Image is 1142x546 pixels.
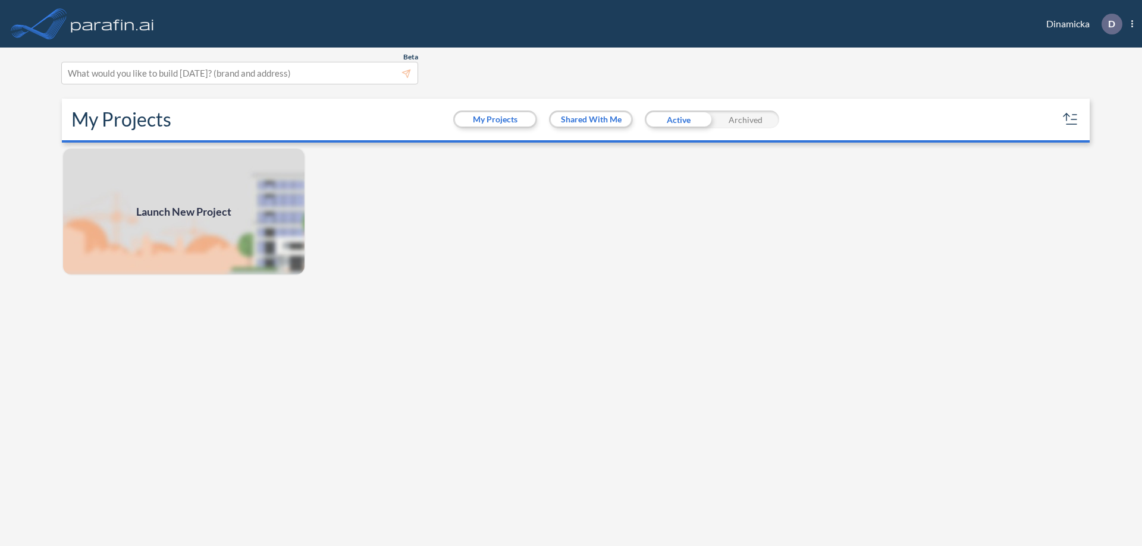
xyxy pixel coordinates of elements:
[551,112,631,127] button: Shared With Me
[712,111,779,128] div: Archived
[645,111,712,128] div: Active
[62,147,306,276] img: add
[62,147,306,276] a: Launch New Project
[1108,18,1115,29] p: D
[136,204,231,220] span: Launch New Project
[403,52,418,62] span: Beta
[68,12,156,36] img: logo
[455,112,535,127] button: My Projects
[1028,14,1133,34] div: Dinamicka
[1061,110,1080,129] button: sort
[71,108,171,131] h2: My Projects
